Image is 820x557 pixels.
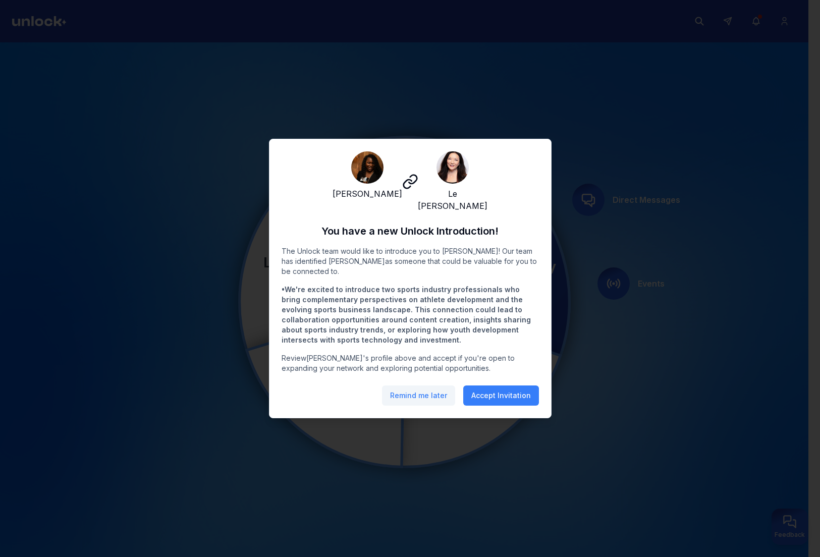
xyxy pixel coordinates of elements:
span: Le [PERSON_NAME] [418,188,487,212]
button: Remind me later [382,385,455,406]
img: Le_Anne_Harper_Headshot_Color_Compressed.jpg [436,151,469,184]
p: Review [PERSON_NAME] 's profile above and accept if you're open to expanding your network and exp... [282,353,539,373]
h2: You have a new Unlock Introduction! [282,224,539,238]
button: Accept Invitation [463,385,539,406]
li: • We're excited to introduce two sports industry professionals who bring complementary perspectiv... [282,285,539,345]
img: 926A0722_1_50.jpg [351,151,384,184]
span: [PERSON_NAME] [333,188,402,200]
p: The Unlock team would like to introduce you to [PERSON_NAME] ! Our team has identified [PERSON_NA... [282,246,539,276]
